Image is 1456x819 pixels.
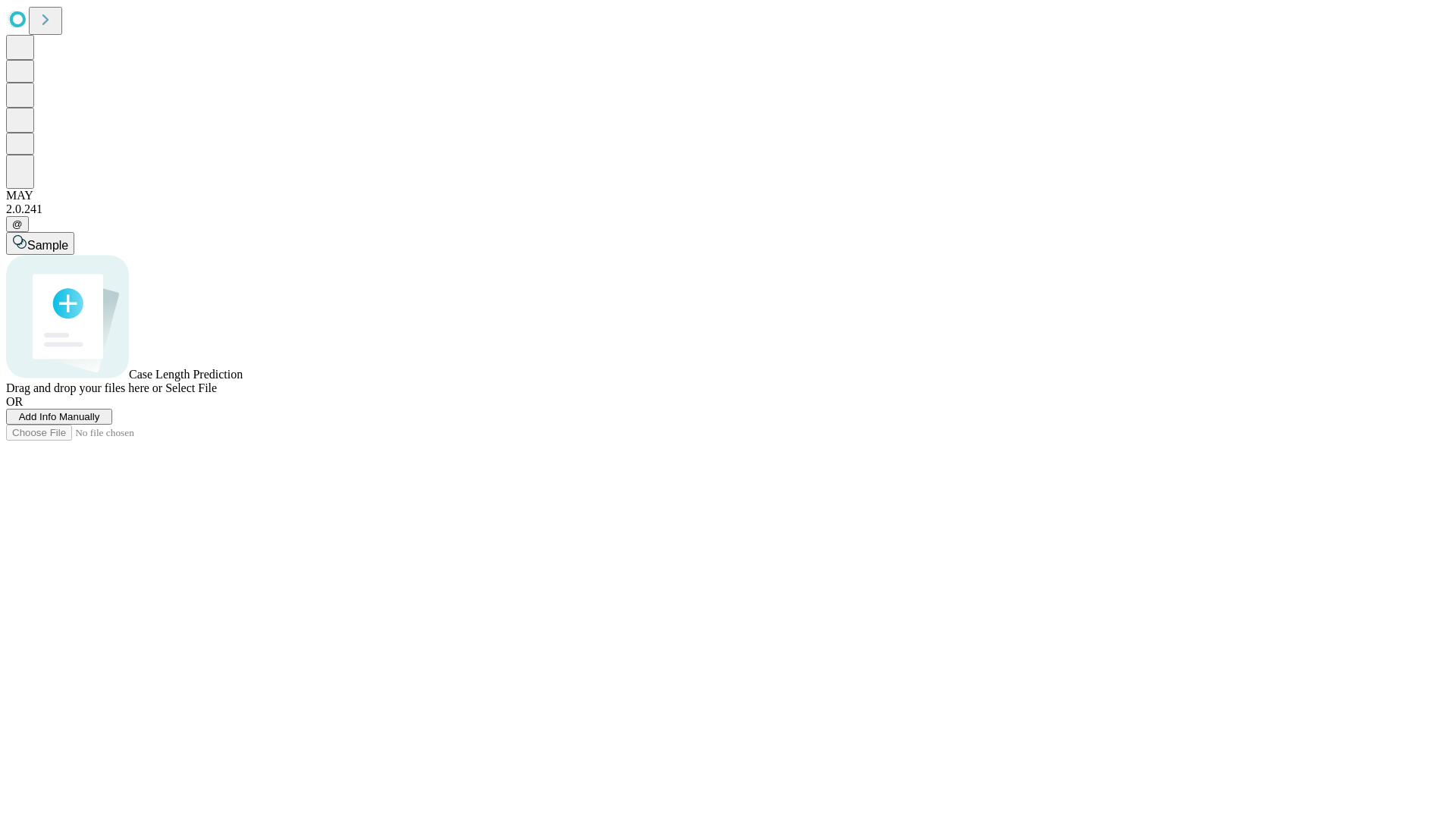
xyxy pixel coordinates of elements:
span: OR [6,395,23,408]
span: @ [12,218,23,230]
span: Select File [165,381,217,394]
button: Sample [6,232,74,255]
span: Drag and drop your files here or [6,381,162,394]
button: Add Info Manually [6,409,112,425]
span: Case Length Prediction [129,368,243,381]
div: 2.0.241 [6,202,1450,216]
button: @ [6,216,29,232]
div: MAY [6,189,1450,202]
span: Add Info Manually [19,411,100,422]
span: Sample [27,239,68,252]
